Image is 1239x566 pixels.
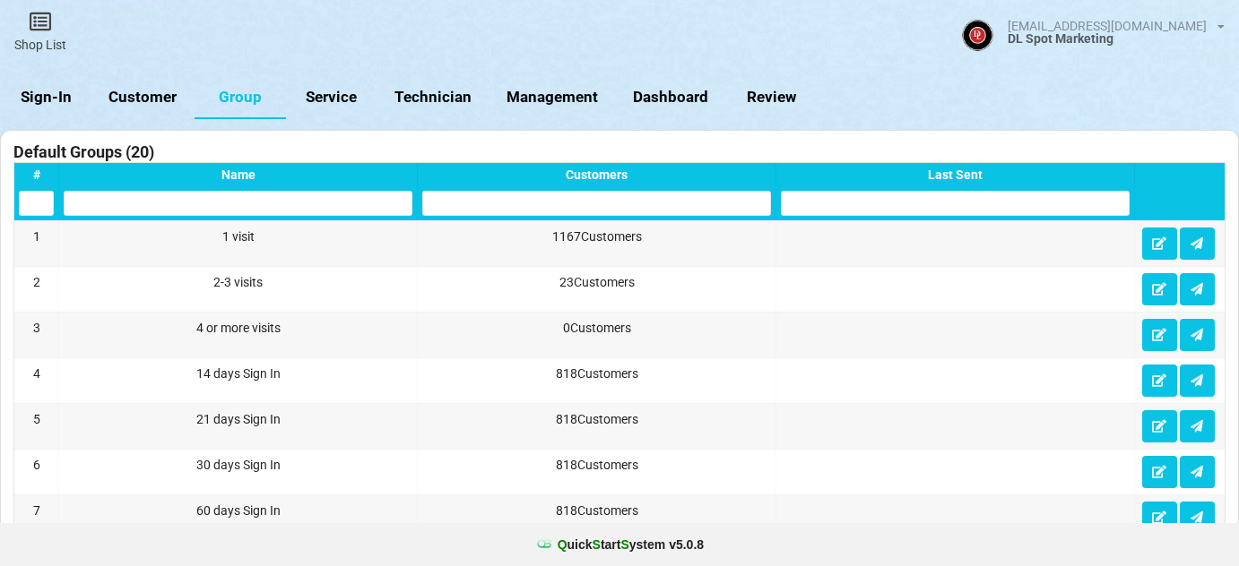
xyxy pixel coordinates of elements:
div: 4 [19,364,54,382]
div: 3 [19,319,54,337]
img: ACg8ocJBJY4Ud2iSZOJ0dI7f7WKL7m7EXPYQEjkk1zIsAGHMA41r1c4--g=s96-c [962,20,993,51]
div: 6 [19,456,54,474]
span: Q [558,537,568,552]
div: Name [64,167,412,182]
span: S [593,537,601,552]
div: 23 Customers [422,273,771,291]
a: Review [725,76,817,119]
div: 21 days Sign In [64,410,412,428]
div: DL Spot Marketing [1008,32,1225,45]
a: Management [490,76,616,119]
a: Group [195,76,286,119]
div: 1167 Customers [422,227,771,245]
div: Customers [422,167,771,182]
div: 2-3 visits [64,273,412,291]
div: Last Sent [781,167,1130,182]
div: 7 [19,502,54,519]
div: 60 days Sign In [64,502,412,519]
a: Service [286,76,377,119]
a: Customer [91,76,195,119]
div: 818 Customers [422,502,771,519]
div: 818 Customers [422,410,771,428]
div: 818 Customers [422,456,771,474]
div: 14 days Sign In [64,364,412,382]
h3: Default Groups (20) [13,141,154,162]
div: 818 Customers [422,364,771,382]
div: 5 [19,410,54,428]
div: 1 visit [64,227,412,245]
a: Technician [377,76,490,119]
div: [EMAIL_ADDRESS][DOMAIN_NAME] [1008,20,1207,32]
div: 0 Customers [422,319,771,337]
div: 2 [19,273,54,291]
div: # [19,167,54,182]
img: favicon.ico [535,536,553,553]
div: 1 [19,227,54,245]
span: S [620,537,628,552]
a: Dashboard [616,76,726,119]
div: 30 days Sign In [64,456,412,474]
div: 4 or more visits [64,319,412,337]
b: uick tart ystem v 5.0.8 [558,536,704,553]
